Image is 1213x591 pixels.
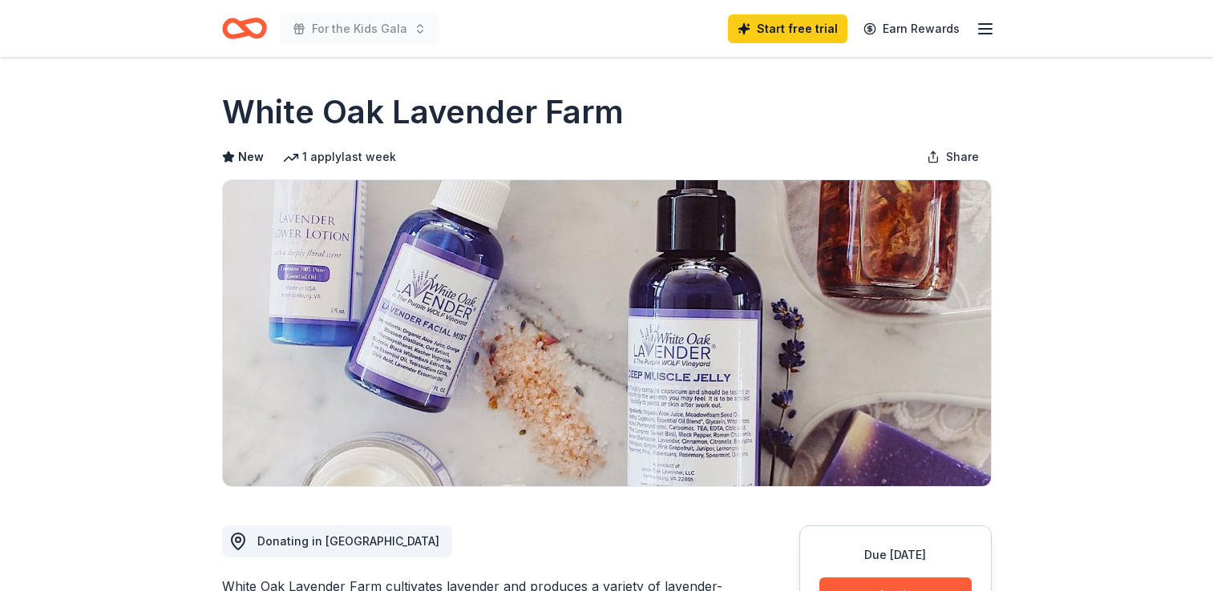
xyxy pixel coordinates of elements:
h1: White Oak Lavender Farm [222,90,624,135]
button: For the Kids Gala [280,13,439,45]
div: 1 apply last week [283,147,396,167]
button: Share [914,141,992,173]
span: For the Kids Gala [312,19,407,38]
div: Due [DATE] [819,545,972,565]
a: Start free trial [728,14,847,43]
a: Home [222,10,267,47]
img: Image for White Oak Lavender Farm [223,180,991,486]
span: Donating in [GEOGRAPHIC_DATA] [257,534,439,548]
a: Earn Rewards [854,14,969,43]
span: New [238,147,264,167]
span: Share [946,147,979,167]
